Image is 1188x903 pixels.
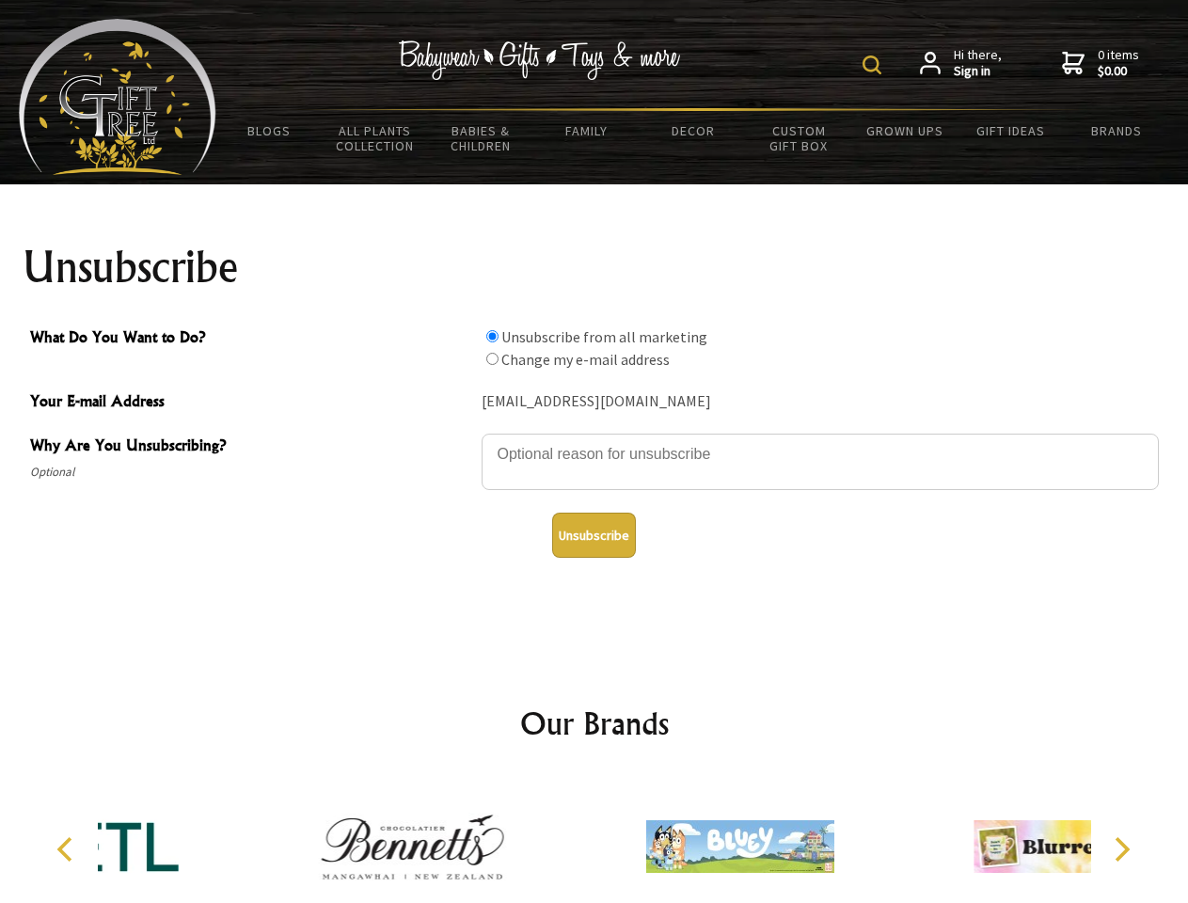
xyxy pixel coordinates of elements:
[216,111,323,150] a: BLOGS
[30,389,472,417] span: Your E-mail Address
[486,330,499,342] input: What Do You Want to Do?
[958,111,1064,150] a: Gift Ideas
[746,111,852,166] a: Custom Gift Box
[482,434,1159,490] textarea: Why Are You Unsubscribing?
[486,353,499,365] input: What Do You Want to Do?
[47,829,88,870] button: Previous
[428,111,534,166] a: Babies & Children
[323,111,429,166] a: All Plants Collection
[534,111,641,150] a: Family
[23,245,1166,290] h1: Unsubscribe
[920,47,1002,80] a: Hi there,Sign in
[30,434,472,461] span: Why Are You Unsubscribing?
[552,513,636,558] button: Unsubscribe
[1062,47,1139,80] a: 0 items$0.00
[19,19,216,175] img: Babyware - Gifts - Toys and more...
[399,40,681,80] img: Babywear - Gifts - Toys & more
[30,325,472,353] span: What Do You Want to Do?
[38,701,1151,746] h2: Our Brands
[30,461,472,483] span: Optional
[1098,63,1139,80] strong: $0.00
[501,350,670,369] label: Change my e-mail address
[1098,46,1139,80] span: 0 items
[954,47,1002,80] span: Hi there,
[640,111,746,150] a: Decor
[851,111,958,150] a: Grown Ups
[863,55,881,74] img: product search
[1064,111,1170,150] a: Brands
[482,388,1159,417] div: [EMAIL_ADDRESS][DOMAIN_NAME]
[501,327,707,346] label: Unsubscribe from all marketing
[1101,829,1142,870] button: Next
[954,63,1002,80] strong: Sign in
